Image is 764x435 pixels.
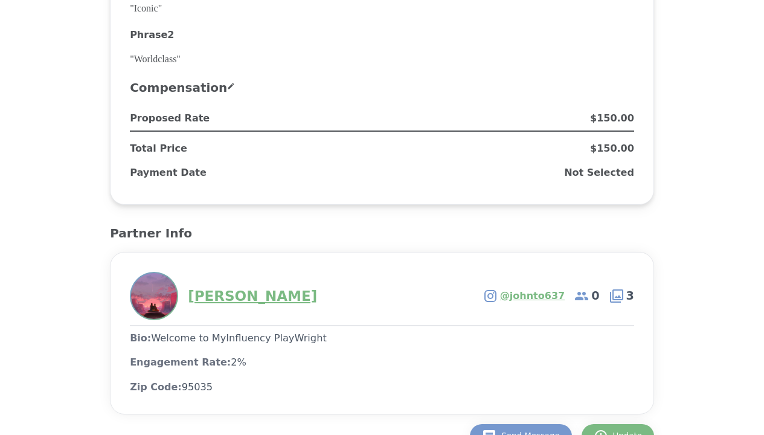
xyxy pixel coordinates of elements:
p: Welcome to MyInfluency PlayWright [151,332,327,344]
div: " Worldclass " [130,52,634,66]
h3: Not Selected [564,166,634,180]
h3: Proposed Rate [130,111,210,126]
div: Phrase 2 [130,28,634,42]
p: 2 % [231,356,246,368]
h3: Payment Date [130,166,207,180]
div: Bio: [130,331,634,346]
h3: $150.00 [590,111,634,126]
span: 3 [609,288,634,304]
img: Profile [131,273,177,319]
p: 95035 [182,381,213,393]
div: Zip Code: [130,380,634,395]
div: " Iconic " [130,1,634,16]
h2: Partner Info [110,224,654,242]
h3: Total Price [130,141,187,156]
a: [PERSON_NAME] [188,286,317,306]
h2: Compensation [130,79,634,97]
div: Engagement Rate: [130,355,634,370]
span: 0 [574,288,599,304]
h3: $ 150.00 [590,141,634,156]
a: @johnto637 [500,289,565,303]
